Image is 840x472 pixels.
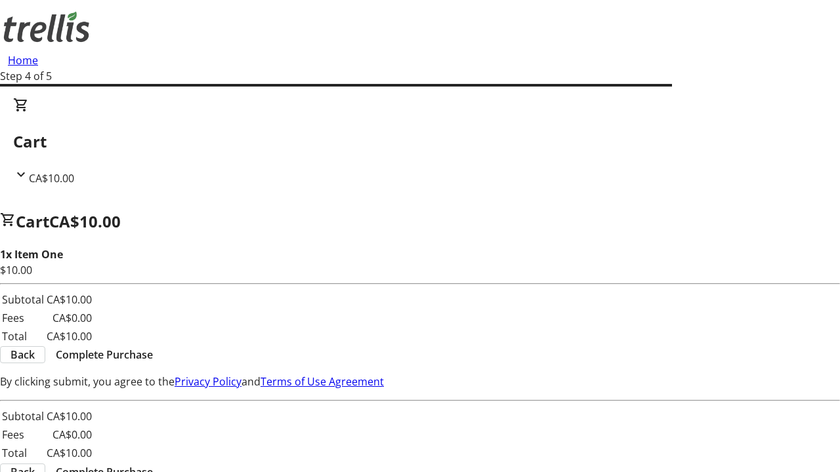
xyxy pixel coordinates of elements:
div: CartCA$10.00 [13,97,827,186]
a: Privacy Policy [175,374,241,389]
td: CA$10.00 [46,291,93,308]
button: Complete Purchase [45,347,163,363]
td: Subtotal [1,408,45,425]
td: CA$10.00 [46,408,93,425]
span: CA$10.00 [49,210,121,232]
td: CA$10.00 [46,444,93,462]
td: Total [1,444,45,462]
td: Fees [1,426,45,443]
span: Cart [16,210,49,232]
td: CA$10.00 [46,328,93,345]
td: CA$0.00 [46,426,93,443]
span: CA$10.00 [29,171,74,186]
span: Complete Purchase [56,347,153,363]
span: Back [10,347,35,363]
td: CA$0.00 [46,309,93,326]
a: Terms of Use Agreement [261,374,384,389]
h2: Cart [13,130,827,153]
td: Total [1,328,45,345]
td: Fees [1,309,45,326]
td: Subtotal [1,291,45,308]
